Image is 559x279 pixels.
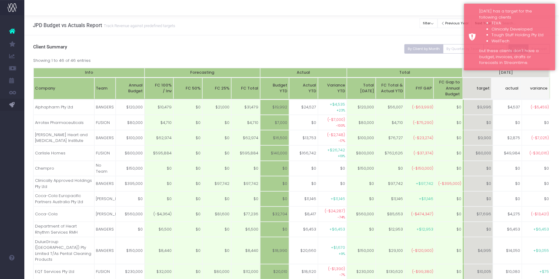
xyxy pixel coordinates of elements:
[493,161,522,176] td: $0
[231,100,260,115] td: $31,479
[318,78,347,99] th: VarianceYTD: activate to sort column ascending
[531,211,549,217] span: (-$13,421)
[116,207,145,222] td: $560,000
[116,222,145,237] td: $0
[413,120,433,126] span: (-$75,290)
[477,85,490,91] span: target
[173,191,202,207] td: $0
[289,100,318,115] td: $24,527
[479,8,551,66] div: [DATE] has a target for the following clients but these clients don't have a budget, invoices, dr...
[522,191,551,207] td: $0
[145,222,173,237] td: $6,500
[347,78,376,99] th: TotalMonday: activate to sort column ascending
[412,104,433,110] span: (-$63,993)
[202,161,231,176] td: $0
[8,267,17,276] img: images/default_profile_image.png
[116,115,145,130] td: $80,000
[145,161,173,176] td: $0
[464,237,493,264] td: $4,995
[464,222,493,237] td: $0
[173,115,202,130] td: $0
[533,226,549,232] span: +$6,453
[491,26,551,32] li: Clinically Developed
[539,269,549,275] span: +$75
[530,85,548,91] span: variance
[33,222,94,237] td: Department of Heart Rhythm Services RMH
[202,207,231,222] td: $81,600
[376,78,405,99] th: FC Total & Actual YTD: activate to sort column ascending
[376,176,405,191] td: $97,742
[493,176,522,191] td: $0
[411,248,433,254] span: (-$120,900)
[337,107,345,113] small: +23%
[416,226,433,232] span: +$12,953
[347,161,376,176] td: $150,000
[338,153,345,158] small: +19%
[202,176,231,191] td: $97,742
[435,130,464,145] td: $0
[464,207,493,222] td: $17,696
[289,130,318,145] td: $13,753
[145,191,173,207] td: $0
[529,150,549,156] span: (-$30,016)
[231,207,260,222] td: $77,236
[231,191,260,207] td: $0
[435,115,464,130] td: $0
[435,237,464,264] td: $0
[33,115,94,130] td: Arrotex Pharmaceuticals
[145,130,173,145] td: $62,974
[464,130,493,145] td: $9,900
[145,78,173,99] th: FC 100%/ Inv: activate to sort column ascending
[416,181,433,187] span: +$97,742
[327,117,345,123] span: (-$7,000)
[116,78,145,99] th: Annual Budget: activate to sort column ascending
[231,145,260,161] td: $595,884
[231,176,260,191] td: $97,742
[435,207,464,222] td: $0
[491,20,551,26] li: TEVA
[347,222,376,237] td: $0
[94,176,116,191] td: BANGERS
[347,68,463,78] th: Total
[260,100,289,115] td: $19,992
[435,145,464,161] td: $0
[33,191,94,207] td: Coca-Cola Europacific Partners Australia Pty Ltd
[493,115,522,130] td: $0
[116,161,145,176] td: $150,000
[289,222,318,237] td: $6,453
[347,207,376,222] td: $560,000
[202,237,231,264] td: $0
[94,100,116,115] td: BANGERS
[435,191,464,207] td: $0
[434,78,463,99] th: FC Gap toAnnual Budget: activate to sort column ascending
[173,100,202,115] td: $0
[376,100,405,115] td: $56,007
[231,161,260,176] td: $0
[231,78,260,99] th: FC Total: activate to sort column ascending
[94,130,116,145] td: BANGERS
[231,115,260,130] td: $4,710
[289,145,318,161] td: $166,742
[347,115,376,130] td: $80,000
[173,145,202,161] td: $0
[376,207,405,222] td: $85,653
[347,176,376,191] td: $0
[318,161,347,176] td: $0
[330,196,345,202] span: +$11,146
[520,78,549,99] th: Jul 25 variancevariance: activate to sort column ascending
[94,145,116,161] td: FUSION
[411,211,433,217] span: (-$474,347)
[289,237,318,264] td: $20,660
[491,32,551,38] li: Tough Stuff Holding Pty Ltd
[318,176,347,191] td: $0
[145,237,173,264] td: $8,440
[464,191,493,207] td: $0
[289,161,318,176] td: $0
[493,207,522,222] td: $4,275
[435,100,464,115] td: $0
[33,56,550,64] div: Showing 1 to 46 of 46 entries
[438,181,461,187] span: (-$395,000)
[289,207,318,222] td: $8,417
[260,68,347,78] th: Actual
[260,207,289,222] td: $32,704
